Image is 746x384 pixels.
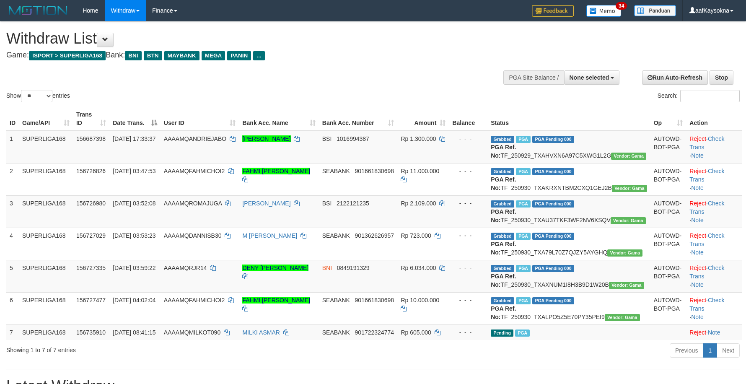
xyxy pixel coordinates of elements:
a: Check Trans [689,232,724,247]
span: Rp 605.000 [401,329,431,336]
a: Check Trans [689,265,724,280]
label: Show entries [6,90,70,102]
a: [PERSON_NAME] [242,200,290,207]
a: Check Trans [689,297,724,312]
span: 156726980 [76,200,106,207]
td: SUPERLIGA168 [19,163,73,195]
a: Next [717,343,740,358]
span: Grabbed [491,136,514,143]
a: Previous [670,343,703,358]
th: User ID: activate to sort column ascending [161,107,239,131]
span: 34 [616,2,627,10]
th: Balance [449,107,487,131]
span: Marked by aafandaneth [516,297,531,304]
span: AAAAMQROMAJUGA [164,200,222,207]
a: 1 [703,343,717,358]
span: None selected [570,74,609,81]
td: TF_250930_TXA79L70Z7QJZY5AYGHQ [487,228,650,260]
span: [DATE] 03:53:23 [113,232,155,239]
span: SEABANK [322,168,350,174]
span: PGA Pending [532,200,574,208]
th: Date Trans.: activate to sort column descending [109,107,161,131]
span: AAAAMQFAHMICHOI2 [164,168,225,174]
td: AUTOWD-BOT-PGA [650,163,686,195]
td: · [686,324,742,340]
span: [DATE] 08:41:15 [113,329,155,336]
span: 156726826 [76,168,106,174]
a: Run Auto-Refresh [642,70,708,85]
td: · · [686,131,742,163]
div: - - - [452,264,484,272]
th: Bank Acc. Name: activate to sort column ascending [239,107,319,131]
a: Note [691,152,704,159]
span: BSI [322,135,332,142]
b: PGA Ref. No: [491,273,516,288]
span: 156687398 [76,135,106,142]
a: Note [691,281,704,288]
span: Marked by aafsoycanthlai [516,136,531,143]
span: 156727335 [76,265,106,271]
div: - - - [452,135,484,143]
span: Copy 2122121235 to clipboard [337,200,369,207]
td: 6 [6,292,19,324]
td: SUPERLIGA168 [19,260,73,292]
a: Note [691,217,704,223]
span: 156735910 [76,329,106,336]
td: AUTOWD-BOT-PGA [650,260,686,292]
td: SUPERLIGA168 [19,131,73,163]
a: Reject [689,265,706,271]
span: BNI [322,265,332,271]
div: - - - [452,167,484,175]
button: None selected [564,70,620,85]
span: Vendor URL: https://trx31.1velocity.biz [611,217,646,224]
label: Search: [658,90,740,102]
span: Rp 723.000 [401,232,431,239]
td: 5 [6,260,19,292]
span: Vendor URL: https://trx31.1velocity.biz [611,153,646,160]
img: MOTION_logo.png [6,4,70,17]
td: · · [686,163,742,195]
a: Check Trans [689,200,724,215]
td: 4 [6,228,19,260]
span: MAYBANK [164,51,199,60]
td: SUPERLIGA168 [19,292,73,324]
span: PGA Pending [532,265,574,272]
span: Grabbed [491,233,514,240]
td: TF_250930_TXAKRXNTBM2CXQ1GEJ2B [487,163,650,195]
span: Grabbed [491,297,514,304]
td: · · [686,228,742,260]
span: ISPORT > SUPERLIGA168 [29,51,106,60]
span: Copy 901722324774 to clipboard [355,329,394,336]
span: AAAAMQDANNISB30 [164,232,222,239]
a: Reject [689,329,706,336]
div: - - - [452,199,484,208]
th: Action [686,107,742,131]
span: Marked by aafandaneth [516,168,531,175]
span: [DATE] 03:47:53 [113,168,155,174]
a: Reject [689,135,706,142]
td: · · [686,292,742,324]
span: Copy 0849191329 to clipboard [337,265,370,271]
input: Search: [680,90,740,102]
span: Rp 10.000.000 [401,297,439,304]
span: Grabbed [491,200,514,208]
img: Feedback.jpg [532,5,574,17]
a: FAHMI [PERSON_NAME] [242,168,310,174]
span: [DATE] 03:52:08 [113,200,155,207]
a: FAHMI [PERSON_NAME] [242,297,310,304]
div: - - - [452,328,484,337]
span: Vendor URL: https://trx31.1velocity.biz [607,249,642,257]
a: Check Trans [689,168,724,183]
td: · · [686,195,742,228]
th: Status [487,107,650,131]
span: 156727029 [76,232,106,239]
span: SEABANK [322,297,350,304]
td: SUPERLIGA168 [19,228,73,260]
a: Reject [689,168,706,174]
td: TF_250930_TXALPO5Z5E70PY35PEI9 [487,292,650,324]
td: AUTOWD-BOT-PGA [650,292,686,324]
span: PGA Pending [532,136,574,143]
span: BTN [144,51,162,60]
a: DENY [PERSON_NAME] [242,265,308,271]
th: Trans ID: activate to sort column ascending [73,107,109,131]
